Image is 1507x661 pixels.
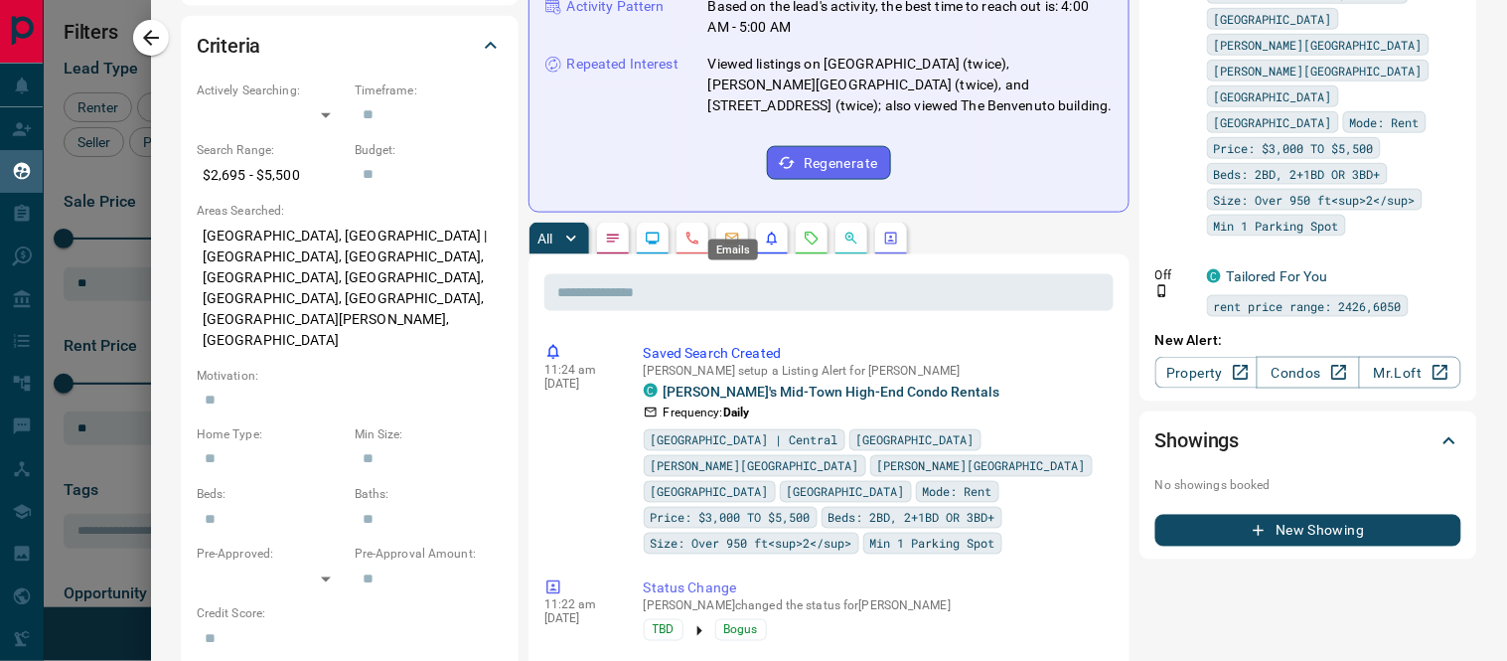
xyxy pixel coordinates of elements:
[537,232,553,246] p: All
[355,486,503,504] p: Baths:
[644,599,1106,613] p: [PERSON_NAME] changed the status for [PERSON_NAME]
[1214,164,1381,184] span: Beds: 2BD, 2+1BD OR 3BD+
[1155,266,1195,284] p: Off
[1214,138,1374,158] span: Price: $3,000 TO $5,500
[1359,357,1461,389] a: Mr.Loft
[197,141,345,159] p: Search Range:
[1214,296,1402,316] span: rent price range: 2426,6050
[1155,425,1240,457] h2: Showings
[843,231,859,247] svg: Opportunities
[856,430,975,450] span: [GEOGRAPHIC_DATA]
[1214,9,1332,29] span: [GEOGRAPHIC_DATA]
[664,404,750,421] p: Frequency:
[197,82,345,99] p: Actively Searching:
[544,598,614,612] p: 11:22 am
[923,482,992,502] span: Mode: Rent
[767,146,891,180] button: Regenerate
[1214,61,1423,81] span: [PERSON_NAME][GEOGRAPHIC_DATA]
[644,384,658,398] div: condos.ca
[197,22,503,70] div: Criteria
[544,612,614,626] p: [DATE]
[544,363,614,377] p: 11:24 am
[355,82,503,99] p: Timeframe:
[651,456,859,476] span: [PERSON_NAME][GEOGRAPHIC_DATA]
[1214,216,1339,236] span: Min 1 Parking Spot
[197,159,345,192] p: $2,695 - $5,500
[544,377,614,391] p: [DATE]
[1155,417,1461,465] div: Showings
[1214,35,1423,55] span: [PERSON_NAME][GEOGRAPHIC_DATA]
[644,364,1106,378] p: [PERSON_NAME] setup a Listing Alert for [PERSON_NAME]
[1155,284,1169,298] svg: Push Notification Only
[197,367,503,385] p: Motivation:
[605,231,621,247] svg: Notes
[877,456,1086,476] span: [PERSON_NAME][GEOGRAPHIC_DATA]
[870,534,995,554] span: Min 1 Parking Spot
[804,231,820,247] svg: Requests
[1155,515,1461,547] button: New Showing
[1207,269,1221,283] div: condos.ca
[644,578,1106,599] p: Status Change
[708,54,1113,116] p: Viewed listings on [GEOGRAPHIC_DATA] (twice), [PERSON_NAME][GEOGRAPHIC_DATA] (twice), and [STREET...
[1214,190,1416,210] span: Size: Over 950 ft<sup>2</sup>
[651,430,838,450] span: [GEOGRAPHIC_DATA] | Central
[1155,357,1258,389] a: Property
[708,240,758,260] div: Emails
[355,141,503,159] p: Budget:
[1350,112,1420,132] span: Mode: Rent
[1214,112,1332,132] span: [GEOGRAPHIC_DATA]
[829,508,995,528] span: Beds: 2BD, 2+1BD OR 3BD+
[197,426,345,444] p: Home Type:
[1155,477,1461,495] p: No showings booked
[723,406,750,419] strong: Daily
[197,546,345,564] p: Pre-Approved:
[645,231,661,247] svg: Lead Browsing Activity
[651,482,769,502] span: [GEOGRAPHIC_DATA]
[664,384,1000,400] a: [PERSON_NAME]'s Mid-Town High-End Condo Rentals
[197,486,345,504] p: Beds:
[1227,268,1328,284] a: Tailored For You
[684,231,700,247] svg: Calls
[197,30,261,62] h2: Criteria
[651,508,811,528] span: Price: $3,000 TO $5,500
[197,605,503,623] p: Credit Score:
[651,534,852,554] span: Size: Over 950 ft<sup>2</sup>
[1155,330,1461,351] p: New Alert:
[567,54,678,75] p: Repeated Interest
[883,231,899,247] svg: Agent Actions
[653,620,675,640] span: TBD
[197,202,503,220] p: Areas Searched:
[724,620,758,640] span: Bogus
[1257,357,1359,389] a: Condos
[1214,86,1332,106] span: [GEOGRAPHIC_DATA]
[355,546,503,564] p: Pre-Approval Amount:
[764,231,780,247] svg: Listing Alerts
[197,220,503,357] p: [GEOGRAPHIC_DATA], [GEOGRAPHIC_DATA] | [GEOGRAPHIC_DATA], [GEOGRAPHIC_DATA], [GEOGRAPHIC_DATA], [...
[644,343,1106,364] p: Saved Search Created
[787,482,905,502] span: [GEOGRAPHIC_DATA]
[355,426,503,444] p: Min Size:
